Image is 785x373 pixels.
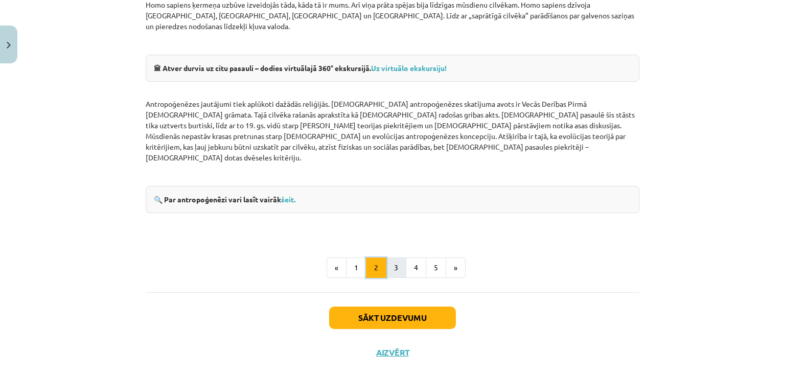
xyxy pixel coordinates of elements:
nav: Page navigation example [146,258,639,278]
button: 4 [406,258,426,278]
button: Sākt uzdevumu [329,307,456,329]
a: Uz virtuālo ekskursiju! [371,63,447,73]
strong: 🔍 Par antropoģenēzi vari lasīt vairāk [154,195,297,204]
button: 2 [366,258,386,278]
strong: 🏛 Atver durvis uz citu pasauli – dodies virtuālajā 360° ekskursijā. [154,63,371,73]
a: šeit. [281,195,295,204]
button: 5 [426,258,446,278]
p: Antropoģenēzes jautājumi tiek aplūkoti dažādās reliģijās. [DEMOGRAPHIC_DATA] antropoģenēzes skatī... [146,99,639,163]
button: « [327,258,347,278]
button: Aizvērt [373,347,412,358]
button: 3 [386,258,406,278]
img: icon-close-lesson-0947bae3869378f0d4975bcd49f059093ad1ed9edebbc8119c70593378902aed.svg [7,42,11,49]
button: 1 [346,258,366,278]
button: » [446,258,466,278]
